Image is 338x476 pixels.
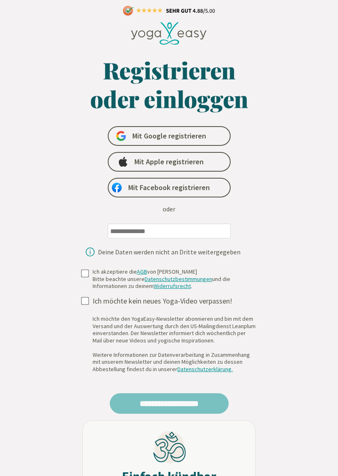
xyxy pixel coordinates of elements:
a: Mit Google registrieren [108,126,231,146]
div: Ich möchte kein neues Yoga-Video verpassen! [93,297,256,306]
div: Deine Daten werden nicht an Dritte weitergegeben [98,249,240,255]
a: Datenschutzbestimmungen [145,275,212,283]
div: Ich akzeptiere die von [PERSON_NAME] Bitte beachte unsere und die Informationen zu deinem . [93,268,256,290]
a: Datenschutzerklärung. [177,365,233,373]
a: AGB [137,268,147,275]
div: Ich möchte den YogaEasy-Newsletter abonnieren und bin mit dem Versand und der Auswertung durch de... [93,315,256,373]
a: Mit Facebook registrieren [108,178,231,197]
a: Mit Apple registrieren [108,152,231,172]
span: Mit Facebook registrieren [128,183,210,193]
span: Mit Apple registrieren [134,157,204,167]
span: Mit Google registrieren [132,131,206,141]
div: oder [163,204,175,214]
a: Widerrufsrecht [154,282,191,290]
h1: Registrieren oder einloggen [28,56,311,113]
